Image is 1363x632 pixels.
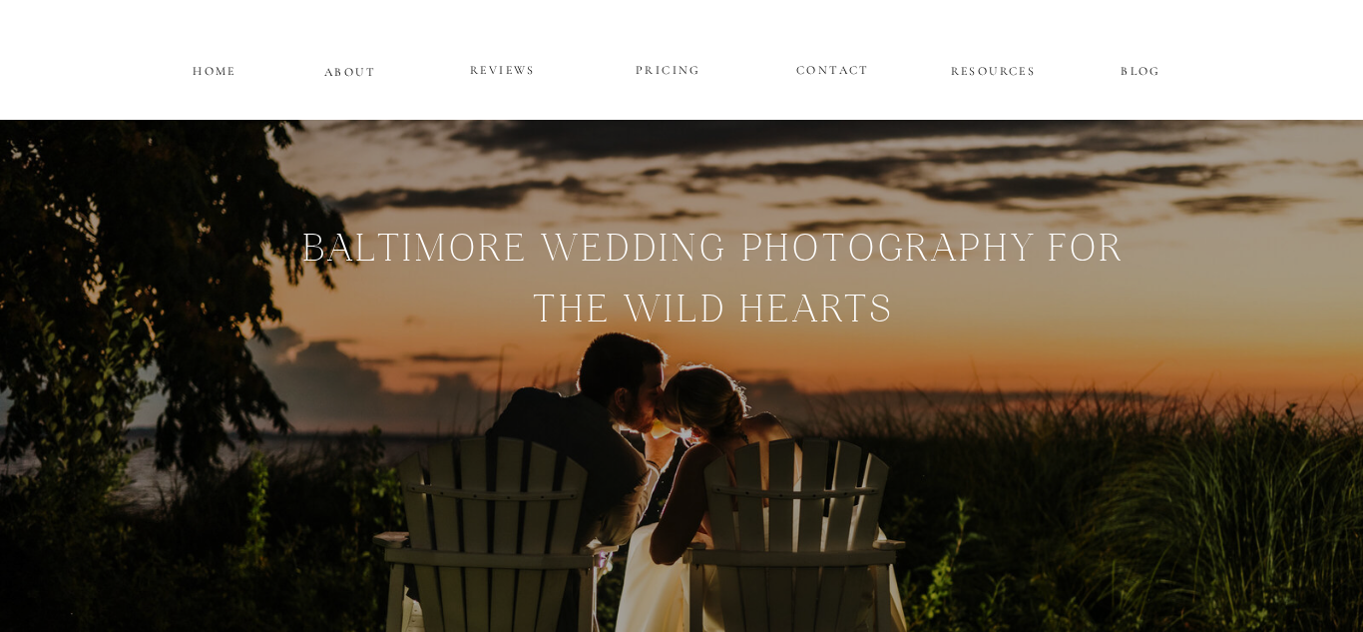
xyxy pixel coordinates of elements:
[948,60,1039,77] a: RESOURCES
[796,59,869,76] a: CONTACT
[190,60,239,77] a: HOME
[324,61,376,78] a: ABOUT
[1096,60,1186,77] a: BLOG
[443,59,563,83] a: REVIEWS
[609,59,728,83] a: PRICING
